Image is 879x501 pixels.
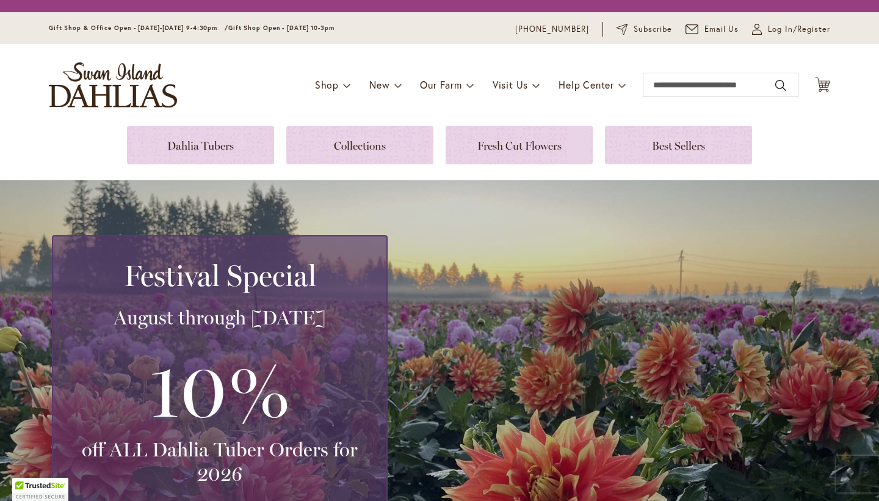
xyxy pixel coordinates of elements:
span: Email Us [704,23,739,35]
span: Visit Us [493,78,528,91]
h3: August through [DATE] [68,305,372,330]
span: New [369,78,389,91]
span: Shop [315,78,339,91]
a: Log In/Register [752,23,830,35]
a: Subscribe [617,23,672,35]
span: Our Farm [420,78,461,91]
h3: off ALL Dahlia Tuber Orders for 2026 [68,437,372,486]
a: store logo [49,62,177,108]
button: Search [775,76,786,95]
span: Log In/Register [768,23,830,35]
span: Gift Shop & Office Open - [DATE]-[DATE] 9-4:30pm / [49,24,228,32]
a: [PHONE_NUMBER] [515,23,589,35]
span: Help Center [559,78,614,91]
h3: 10% [68,342,372,437]
span: Gift Shop Open - [DATE] 10-3pm [228,24,335,32]
span: Subscribe [634,23,672,35]
a: Email Us [685,23,739,35]
h2: Festival Special [68,258,372,293]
